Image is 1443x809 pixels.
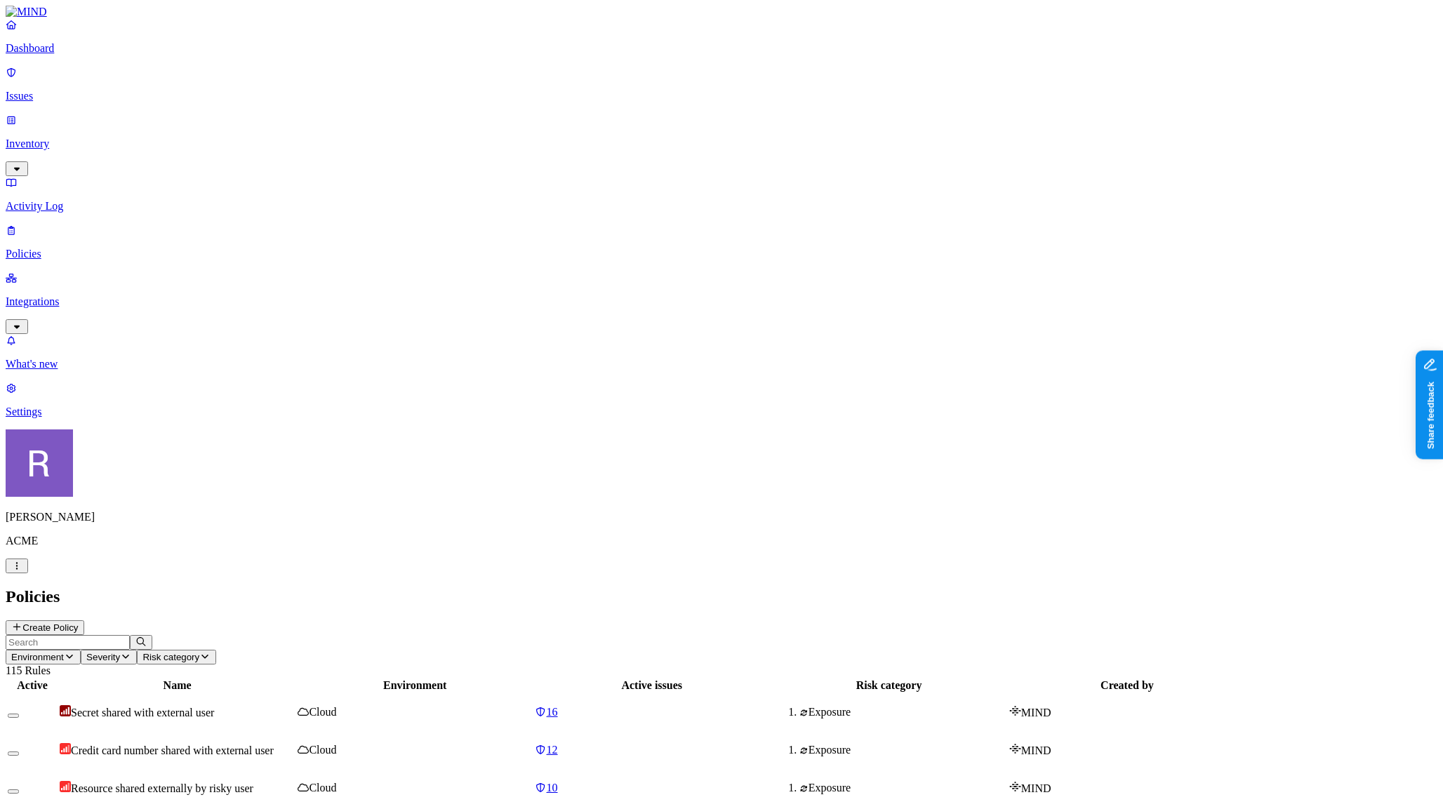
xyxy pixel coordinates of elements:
span: 10 [547,782,558,794]
p: Policies [6,248,1437,260]
p: Inventory [6,138,1437,150]
a: Integrations [6,272,1437,332]
span: 12 [547,744,558,756]
a: What's new [6,334,1437,370]
a: 12 [535,744,769,756]
span: MIND [1021,744,1051,756]
a: Activity Log [6,176,1437,213]
div: Name [60,679,295,692]
img: severity-critical [60,705,71,716]
p: Activity Log [6,200,1437,213]
div: Environment [298,679,532,692]
a: Issues [6,66,1437,102]
span: Environment [11,652,64,662]
img: severity-high [60,781,71,792]
div: Risk category [771,679,1006,692]
img: mind-logo-icon [1009,705,1021,716]
p: Integrations [6,295,1437,308]
p: [PERSON_NAME] [6,511,1437,523]
div: Exposure [799,782,1006,794]
a: MIND [6,6,1437,18]
span: MIND [1021,782,1051,794]
span: Severity [86,652,120,662]
p: Issues [6,90,1437,102]
a: Dashboard [6,18,1437,55]
img: mind-logo-icon [1009,743,1021,754]
span: Resource shared externally by risky user [71,782,253,794]
img: severity-high [60,743,71,754]
div: Created by [1009,679,1245,692]
span: MIND [1021,707,1051,718]
span: 16 [547,706,558,718]
img: Rich Thompson [6,429,73,497]
img: mind-logo-icon [1009,781,1021,792]
div: Exposure [799,706,1006,718]
a: Inventory [6,114,1437,174]
div: Active [8,679,57,692]
span: Credit card number shared with external user [71,744,274,756]
p: ACME [6,535,1437,547]
input: Search [6,635,130,650]
span: Cloud [309,706,336,718]
span: Cloud [309,782,336,794]
p: Settings [6,406,1437,418]
span: 115 Rules [6,664,51,676]
a: 10 [535,782,769,794]
a: Policies [6,224,1437,260]
a: Settings [6,382,1437,418]
button: Create Policy [6,620,84,635]
span: Secret shared with external user [71,707,214,718]
span: Cloud [309,744,336,756]
h2: Policies [6,587,1437,606]
p: What's new [6,358,1437,370]
a: 16 [535,706,769,718]
div: Exposure [799,744,1006,756]
img: MIND [6,6,47,18]
div: Active issues [535,679,769,692]
p: Dashboard [6,42,1437,55]
span: Risk category [142,652,199,662]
